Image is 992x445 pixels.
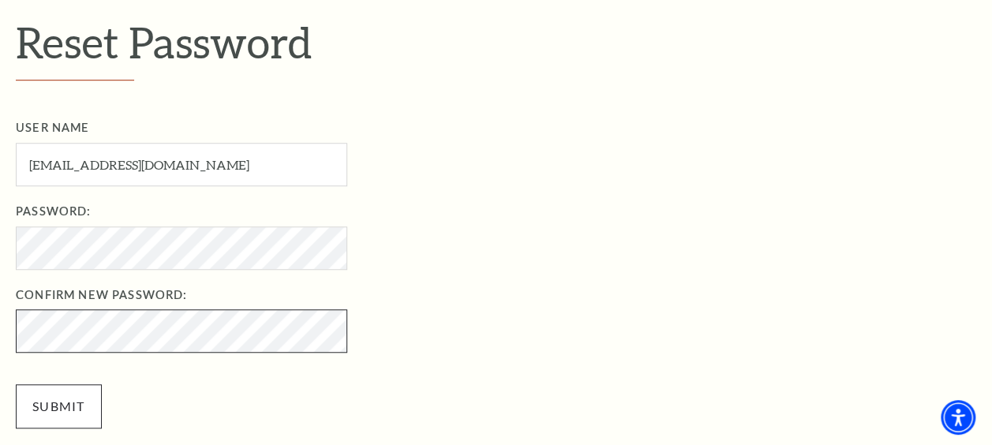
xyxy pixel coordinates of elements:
div: Accessibility Menu [941,400,975,435]
h1: Reset Password [16,17,976,81]
input: Submit button [16,384,102,428]
input: User Name [16,143,347,186]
